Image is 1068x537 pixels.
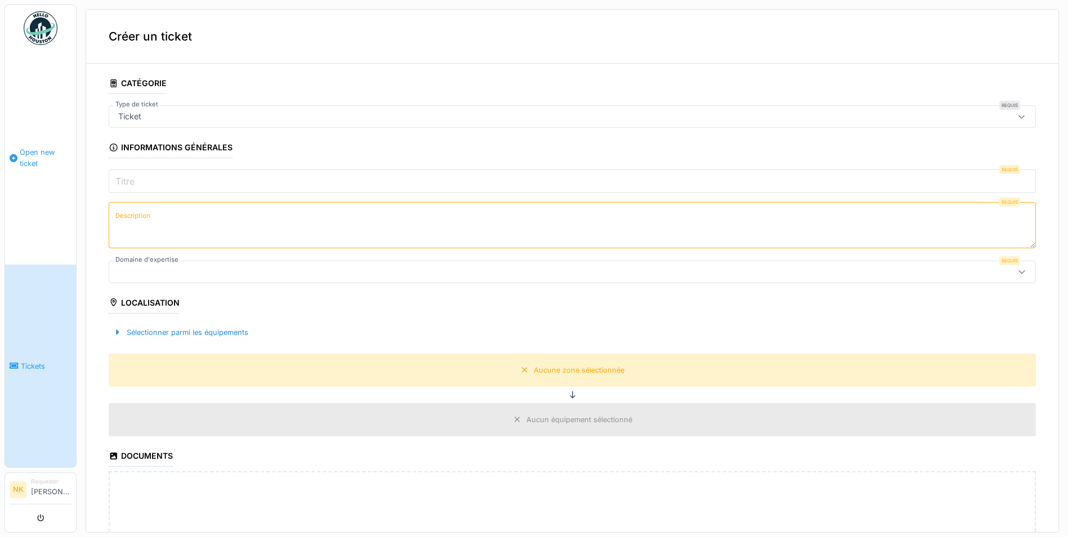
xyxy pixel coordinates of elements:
div: Requis [999,165,1020,174]
a: Tickets [5,265,76,467]
li: [PERSON_NAME] [31,477,72,502]
div: Requis [999,101,1020,110]
img: Badge_color-CXgf-gQk.svg [24,11,57,45]
li: NK [10,481,26,498]
div: Localisation [109,294,180,314]
div: Créer un ticket [86,10,1058,64]
div: Documents [109,447,173,467]
label: Domaine d'expertise [113,255,181,265]
div: Aucun équipement sélectionné [526,414,632,425]
span: Open new ticket [20,147,72,168]
div: Aucune zone sélectionnée [534,365,624,375]
div: Requis [999,256,1020,265]
label: Titre [113,174,137,188]
div: Informations générales [109,139,233,158]
span: Tickets [21,361,72,372]
div: Catégorie [109,75,167,94]
a: NK Requester[PERSON_NAME] [10,477,72,504]
div: Sélectionner parmi les équipements [109,325,253,340]
div: Requester [31,477,72,486]
div: Ticket [114,110,146,123]
label: Type de ticket [113,100,160,109]
div: Requis [999,198,1020,207]
a: Open new ticket [5,51,76,265]
label: Description [113,209,153,223]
